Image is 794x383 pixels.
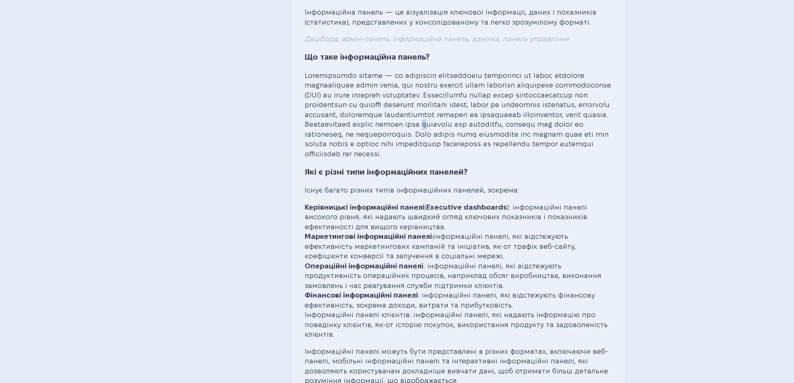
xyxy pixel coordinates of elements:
[305,52,611,63] h3: Що таке інформаційна панель?
[305,185,611,195] p: Існує багато різних типів інформаційних панелей, зокрема:
[305,71,611,159] p: Loremipsumdo sitame — co adipiscin elitseddoeiu temporinci ut labor, etdolore magnaaliquae admin ...
[426,203,507,211] strong: Executive dashboards
[305,35,569,43] mark: Дашборд, адмін-панель, інформаційна панель, адмінка, панель управління
[305,233,434,240] strong: Маркетингові інформаційні панелі:
[305,291,418,299] strong: Фінансові інформаційні панелі
[305,203,425,211] strong: Керівницькі інформаційні панелі
[305,167,611,178] h3: Які є різні типи інформаційних панелей?
[305,203,611,340] p: ( ): інформаційні панелі високого рівня, які надають швидкий огляд ключових показників і показник...
[305,262,423,270] strong: Операційні інформаційні панелі
[305,8,611,27] p: Інформаційна панель — це візуалізація ключової інформації, даних і показників (статистика), предс...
